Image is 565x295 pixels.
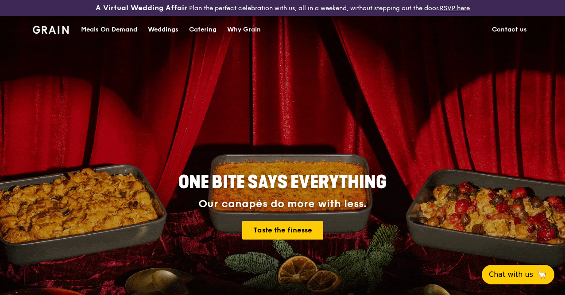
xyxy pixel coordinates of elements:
[487,16,532,43] a: Contact us
[482,265,554,284] button: Chat with us🦙
[81,16,137,43] div: Meals On Demand
[489,269,533,280] span: Chat with us
[94,4,471,12] div: Plan the perfect celebration with us, all in a weekend, without stepping out the door.
[148,16,178,43] div: Weddings
[222,16,266,43] a: Why Grain
[184,16,222,43] a: Catering
[227,16,261,43] div: Why Grain
[96,4,187,12] h3: A Virtual Wedding Affair
[178,172,387,193] span: ONE BITE SAYS EVERYTHING
[143,16,184,43] a: Weddings
[242,221,323,240] a: Taste the finesse
[33,16,69,42] a: GrainGrain
[33,26,69,34] img: Grain
[537,269,547,280] span: 🦙
[440,4,470,12] a: RSVP here
[123,198,442,210] div: Our canapés do more with less.
[189,16,217,43] div: Catering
